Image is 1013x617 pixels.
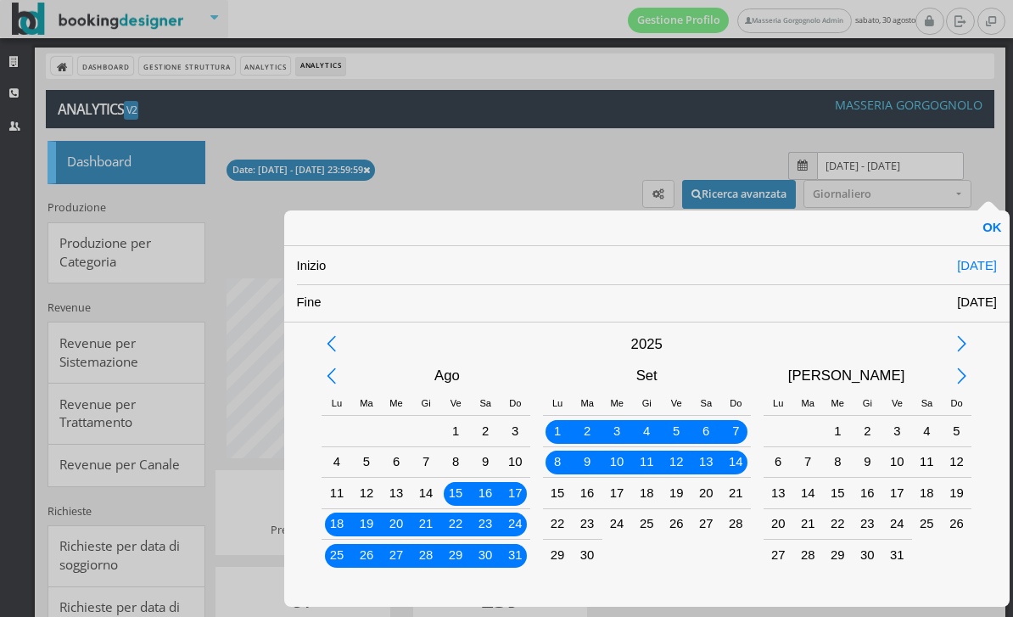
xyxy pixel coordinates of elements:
[691,446,721,477] div: Sabato, Settembre 13
[411,446,441,477] div: Giovedì, Agosto 7
[471,569,501,600] div: Sabato, Settembre 6
[322,392,351,416] div: Lunedì
[665,513,687,535] div: 26
[823,415,853,446] div: Mercoledì, Ottobre 1
[793,569,823,600] div: Martedì, Novembre 4
[764,446,793,477] div: Lunedì, Ottobre 6
[602,392,632,416] div: Mercoledì
[602,539,632,569] div: Mercoledì, Ottobre 1
[602,446,632,477] div: Mercoledì, Settembre 10
[471,477,501,508] div: Sabato, Agosto 16
[691,415,721,446] div: Sabato, Settembre 6
[721,539,751,569] div: Domenica, Ottobre 5
[355,451,378,473] div: 5
[662,415,691,446] div: Venerdì, Settembre 5
[853,508,882,539] div: Giovedì, Ottobre 23
[665,482,687,504] div: 19
[853,569,882,600] div: Giovedì, Novembre 6
[474,482,496,504] div: 16
[793,477,823,508] div: Martedì, Ottobre 14
[882,539,912,569] div: Venerdì, Ottobre 31
[474,420,496,442] div: 2
[662,508,691,539] div: Venerdì, Settembre 26
[546,482,568,504] div: 15
[632,539,662,569] div: Giovedì, Ottobre 2
[632,477,662,508] div: Giovedì, Settembre 18
[602,477,632,508] div: Mercoledì, Settembre 17
[826,544,848,566] div: 29
[385,451,407,473] div: 6
[543,539,573,569] div: Lunedì, Settembre 29
[501,415,530,446] div: Domenica, Agosto 3
[504,513,526,535] div: 24
[546,451,568,473] div: 8
[471,415,501,446] div: Sabato, Agosto 2
[632,446,662,477] div: Giovedì, Settembre 11
[312,357,350,395] div: Previous Month
[823,539,853,569] div: Mercoledì, Ottobre 29
[415,451,437,473] div: 7
[767,482,789,504] div: 13
[823,477,853,508] div: Mercoledì, Ottobre 15
[355,544,378,566] div: 26
[632,392,662,416] div: Giovedì
[767,451,789,473] div: 6
[573,477,602,508] div: Martedì, Settembre 16
[632,569,662,600] div: Giovedì, Ottobre 9
[546,513,568,535] div: 22
[823,508,853,539] div: Mercoledì, Ottobre 22
[943,357,982,395] div: Next Month
[445,544,467,566] div: 29
[351,415,381,446] div: Martedì, Luglio 29
[322,415,351,446] div: Lunedì, Luglio 28
[382,415,411,446] div: Mercoledì, Luglio 30
[826,482,848,504] div: 15
[826,513,848,535] div: 22
[912,415,942,446] div: Sabato, Ottobre 4
[942,508,971,539] div: Domenica, Ottobre 26
[351,477,381,508] div: Martedì, Agosto 12
[635,482,658,504] div: 18
[382,392,411,416] div: Mercoledì
[691,539,721,569] div: Sabato, Ottobre 4
[853,446,882,477] div: Giovedì, Ottobre 9
[945,420,967,442] div: 5
[721,415,751,446] div: Domenica, Settembre 7
[382,446,411,477] div: Mercoledì, Agosto 6
[415,513,437,535] div: 21
[606,451,628,473] div: 10
[886,451,908,473] div: 10
[445,513,467,535] div: 22
[915,420,937,442] div: 4
[942,569,971,600] div: Domenica, Novembre 9
[793,539,823,569] div: Martedì, Ottobre 28
[691,569,721,600] div: Sabato, Ottobre 11
[915,451,937,473] div: 11
[632,508,662,539] div: Giovedì, Settembre 25
[915,482,937,504] div: 18
[764,508,793,539] div: Lunedì, Ottobre 20
[747,360,946,391] div: Ottobre
[576,482,598,504] div: 16
[853,415,882,446] div: Giovedì, Ottobre 2
[721,508,751,539] div: Domenica, Settembre 28
[882,446,912,477] div: Venerdì, Ottobre 10
[764,569,793,600] div: Lunedì, Novembre 3
[347,328,946,360] div: 2025
[635,451,658,473] div: 11
[543,415,573,446] div: Lunedì, Settembre 1
[326,451,348,473] div: 4
[725,513,747,535] div: 28
[942,477,971,508] div: Domenica, Ottobre 19
[576,420,598,442] div: 2
[543,392,573,416] div: Lunedì
[322,569,351,600] div: Lunedì, Settembre 1
[823,446,853,477] div: Mercoledì, Ottobre 8
[856,420,878,442] div: 2
[957,257,997,275] div: [DATE]
[635,420,658,442] div: 4
[882,392,912,416] div: Venerdì
[471,392,501,416] div: Sabato
[856,513,878,535] div: 23
[322,446,351,477] div: Lunedì, Agosto 4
